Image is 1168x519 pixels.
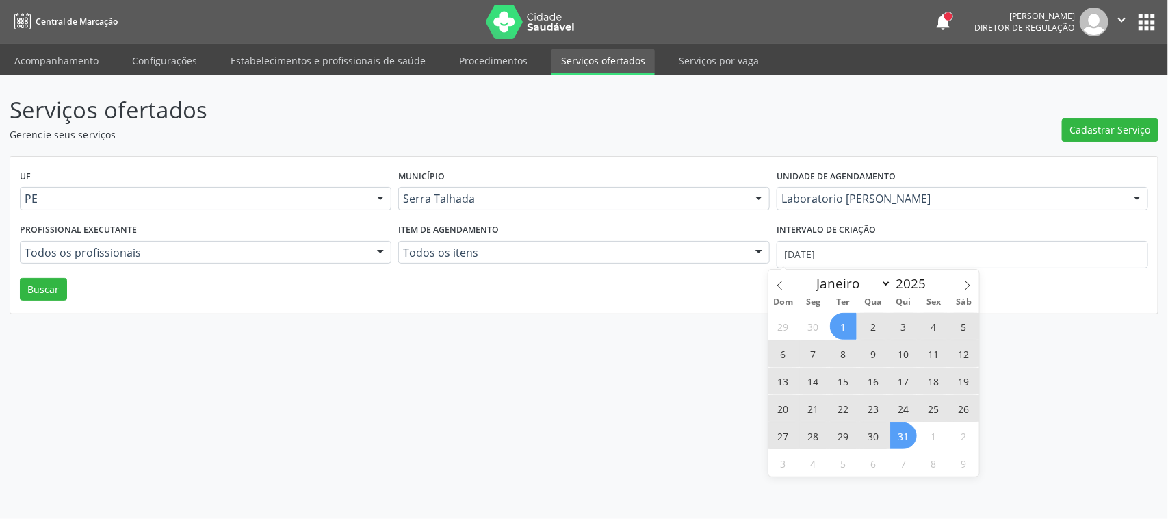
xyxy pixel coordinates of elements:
[974,22,1075,34] span: Diretor de regulação
[777,241,1148,268] input: Selecione um intervalo
[859,298,889,307] span: Qua
[403,246,742,259] span: Todos os itens
[221,49,435,73] a: Estabelecimentos e profissionais de saúde
[920,422,947,449] span: Agosto 1, 2025
[25,246,363,259] span: Todos os profissionais
[1134,10,1158,34] button: apps
[890,368,917,394] span: Julho 17, 2025
[920,368,947,394] span: Julho 18, 2025
[10,10,118,33] a: Central de Marcação
[800,395,827,422] span: Julho 21, 2025
[860,368,887,394] span: Julho 16, 2025
[450,49,537,73] a: Procedimentos
[974,10,1075,22] div: [PERSON_NAME]
[800,422,827,449] span: Julho 28, 2025
[919,298,949,307] span: Sex
[810,274,892,293] select: Month
[829,298,859,307] span: Ter
[830,340,857,367] span: Julho 8, 2025
[10,127,814,142] p: Gerencie seus serviços
[800,340,827,367] span: Julho 7, 2025
[830,395,857,422] span: Julho 22, 2025
[890,395,917,422] span: Julho 24, 2025
[830,313,857,340] span: Julho 1, 2025
[1114,12,1129,27] i: 
[889,298,919,307] span: Qui
[1108,8,1134,36] button: 
[398,166,445,188] label: Município
[892,275,937,292] input: Year
[781,192,1120,205] span: Laboratorio [PERSON_NAME]
[950,313,977,340] span: Julho 5, 2025
[10,93,814,127] p: Serviços ofertados
[669,49,768,73] a: Serviços por vaga
[770,340,796,367] span: Julho 6, 2025
[551,49,655,75] a: Serviços ofertados
[890,450,917,477] span: Agosto 7, 2025
[830,422,857,449] span: Julho 29, 2025
[933,12,952,31] button: notifications
[920,313,947,340] span: Julho 4, 2025
[920,450,947,477] span: Agosto 8, 2025
[770,450,796,477] span: Agosto 3, 2025
[403,192,742,205] span: Serra Talhada
[122,49,207,73] a: Configurações
[398,220,499,241] label: Item de agendamento
[860,422,887,449] span: Julho 30, 2025
[799,298,829,307] span: Seg
[1070,123,1151,137] span: Cadastrar Serviço
[800,313,827,340] span: Junho 30, 2025
[950,395,977,422] span: Julho 26, 2025
[800,368,827,394] span: Julho 14, 2025
[25,192,363,205] span: PE
[777,220,876,241] label: Intervalo de criação
[920,340,947,367] span: Julho 11, 2025
[830,450,857,477] span: Agosto 5, 2025
[860,340,887,367] span: Julho 9, 2025
[770,422,796,449] span: Julho 27, 2025
[20,220,137,241] label: Profissional executante
[36,16,118,27] span: Central de Marcação
[890,340,917,367] span: Julho 10, 2025
[800,450,827,477] span: Agosto 4, 2025
[950,368,977,394] span: Julho 19, 2025
[950,422,977,449] span: Agosto 2, 2025
[830,368,857,394] span: Julho 15, 2025
[770,395,796,422] span: Julho 20, 2025
[1062,118,1158,142] button: Cadastrar Serviço
[890,422,917,449] span: Julho 31, 2025
[950,340,977,367] span: Julho 12, 2025
[770,368,796,394] span: Julho 13, 2025
[770,313,796,340] span: Junho 29, 2025
[20,278,67,301] button: Buscar
[950,450,977,477] span: Agosto 9, 2025
[860,313,887,340] span: Julho 2, 2025
[860,395,887,422] span: Julho 23, 2025
[1080,8,1108,36] img: img
[860,450,887,477] span: Agosto 6, 2025
[890,313,917,340] span: Julho 3, 2025
[5,49,108,73] a: Acompanhamento
[768,298,799,307] span: Dom
[949,298,979,307] span: Sáb
[920,395,947,422] span: Julho 25, 2025
[20,166,31,188] label: UF
[777,166,896,188] label: Unidade de agendamento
